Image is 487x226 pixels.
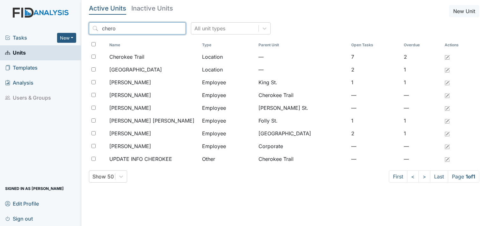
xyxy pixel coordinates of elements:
td: Location [200,63,256,76]
td: 1 [401,114,442,127]
a: Edit [445,91,450,99]
td: — [349,140,401,153]
td: Folly St. [256,114,349,127]
td: Employee [200,114,256,127]
td: 2 [349,127,401,140]
a: Edit [445,117,450,124]
a: > [418,170,430,183]
span: Sign out [5,214,33,223]
td: 2 [401,50,442,63]
input: Toggle All Rows Selected [91,42,96,46]
a: Edit [445,66,450,73]
span: [PERSON_NAME] [109,104,151,112]
td: 1 [349,114,401,127]
span: [PERSON_NAME] [109,79,151,86]
button: New [57,33,76,43]
th: Toggle SortBy [107,40,200,50]
span: Units [5,48,26,58]
a: First [389,170,407,183]
span: Page [448,170,479,183]
td: — [349,153,401,165]
td: 1 [401,127,442,140]
strong: 1 of 1 [466,173,475,180]
td: 7 [349,50,401,63]
td: Employee [200,102,256,114]
td: — [349,102,401,114]
button: New Unit [449,5,479,17]
span: Edit Profile [5,199,39,208]
td: Employee [200,76,256,89]
a: Edit [445,142,450,150]
th: Toggle SortBy [200,40,256,50]
td: Employee [200,89,256,102]
td: [GEOGRAPHIC_DATA] [256,127,349,140]
th: Toggle SortBy [401,40,442,50]
td: Corporate [256,140,349,153]
a: Tasks [5,34,57,41]
span: UPDATE INFO CHEROKEE [109,155,172,163]
td: Employee [200,140,256,153]
td: Other [200,153,256,165]
span: [GEOGRAPHIC_DATA] [109,66,162,73]
td: Cherokee Trail [256,89,349,102]
td: — [349,89,401,102]
span: Cherokee Trail [109,53,144,61]
span: Templates [5,63,38,73]
h5: Inactive Units [131,5,173,11]
td: — [401,102,442,114]
span: [PERSON_NAME] [PERSON_NAME] [109,117,194,124]
td: 2 [349,63,401,76]
td: — [256,50,349,63]
span: [PERSON_NAME] [109,142,151,150]
a: Last [430,170,448,183]
a: Edit [445,104,450,112]
span: [PERSON_NAME] [109,130,151,137]
div: Show 50 [92,173,114,180]
a: Edit [445,79,450,86]
nav: task-pagination [389,170,479,183]
td: — [401,140,442,153]
td: [PERSON_NAME] St. [256,102,349,114]
h5: Active Units [89,5,126,11]
td: — [401,89,442,102]
td: — [401,153,442,165]
a: Edit [445,53,450,61]
td: 1 [401,76,442,89]
a: Edit [445,130,450,137]
th: Toggle SortBy [349,40,401,50]
a: Edit [445,155,450,163]
th: Actions [442,40,474,50]
span: Analysis [5,78,33,88]
span: Signed in as [PERSON_NAME] [5,184,64,193]
td: King St. [256,76,349,89]
td: — [256,63,349,76]
td: Location [200,50,256,63]
td: Cherokee Trail [256,153,349,165]
div: All unit types [194,25,225,32]
td: Employee [200,127,256,140]
input: Search... [89,22,186,34]
td: 1 [401,63,442,76]
th: Toggle SortBy [256,40,349,50]
span: [PERSON_NAME] [109,91,151,99]
a: < [407,170,419,183]
td: 1 [349,76,401,89]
